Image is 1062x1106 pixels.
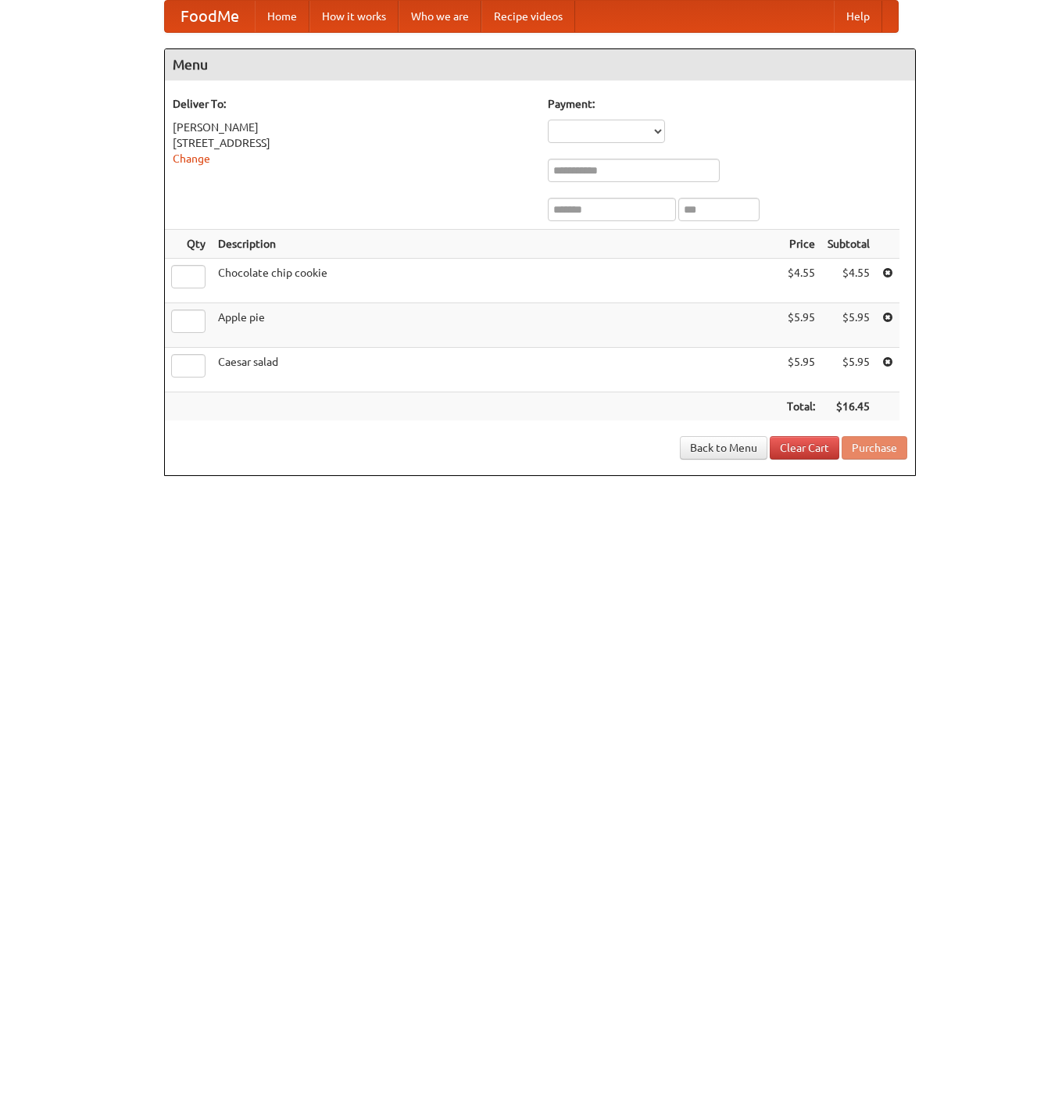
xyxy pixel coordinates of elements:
[781,259,821,303] td: $4.55
[821,392,876,421] th: $16.45
[173,120,532,135] div: [PERSON_NAME]
[309,1,399,32] a: How it works
[212,303,781,348] td: Apple pie
[212,259,781,303] td: Chocolate chip cookie
[821,259,876,303] td: $4.55
[173,135,532,151] div: [STREET_ADDRESS]
[821,230,876,259] th: Subtotal
[781,348,821,392] td: $5.95
[173,152,210,165] a: Change
[781,303,821,348] td: $5.95
[481,1,575,32] a: Recipe videos
[399,1,481,32] a: Who we are
[781,230,821,259] th: Price
[165,1,255,32] a: FoodMe
[165,49,915,81] h4: Menu
[173,96,532,112] h5: Deliver To:
[842,436,907,460] button: Purchase
[821,348,876,392] td: $5.95
[212,348,781,392] td: Caesar salad
[212,230,781,259] th: Description
[680,436,767,460] a: Back to Menu
[781,392,821,421] th: Total:
[255,1,309,32] a: Home
[834,1,882,32] a: Help
[770,436,839,460] a: Clear Cart
[821,303,876,348] td: $5.95
[548,96,907,112] h5: Payment:
[165,230,212,259] th: Qty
